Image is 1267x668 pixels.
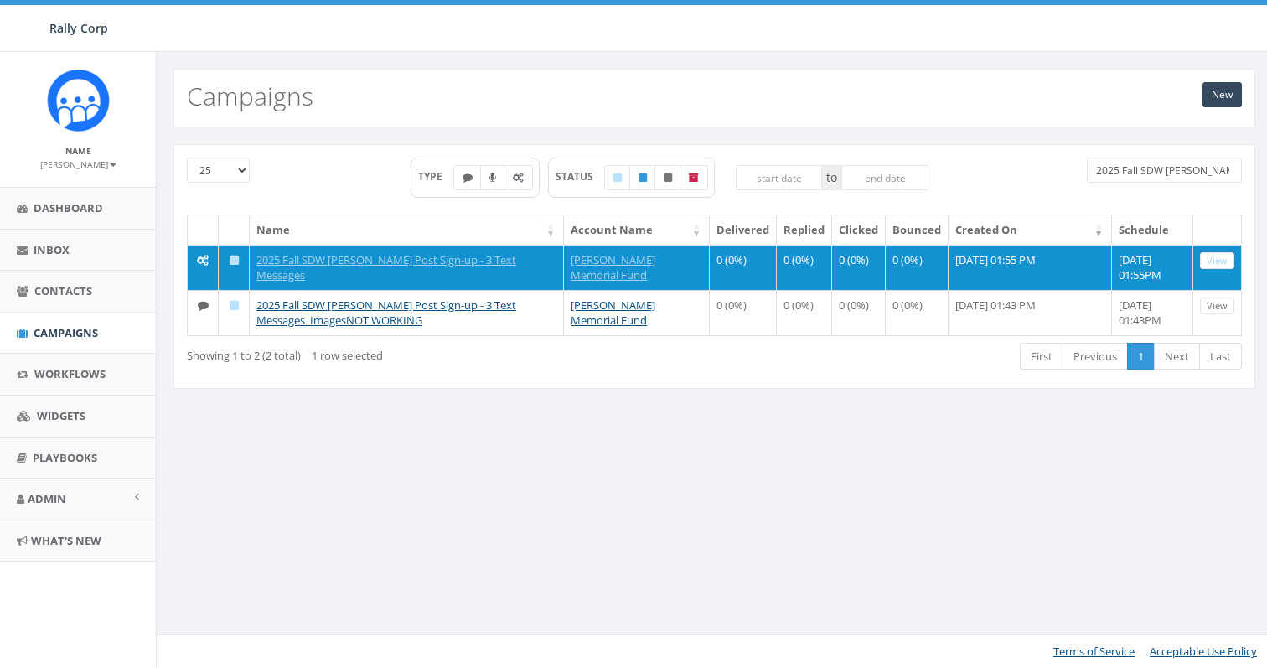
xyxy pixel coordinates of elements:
i: Draft [613,173,622,183]
td: 0 (0%) [832,245,886,290]
i: Draft [230,300,239,311]
td: 0 (0%) [777,290,832,335]
i: Published [639,173,647,183]
i: Draft [230,255,239,266]
span: 1 row selected [312,348,383,363]
a: Acceptable Use Policy [1150,644,1257,659]
i: Text SMS [463,173,473,183]
i: Automated Message [197,255,209,266]
i: Automated Message [513,173,524,183]
a: First [1020,343,1063,370]
th: Clicked [832,215,886,245]
a: View [1200,252,1234,270]
span: STATUS [556,169,605,184]
a: 1 [1127,343,1155,370]
label: Automated Message [504,165,533,190]
a: Previous [1063,343,1128,370]
a: 2025 Fall SDW [PERSON_NAME] Post Sign-up - 3 Text Messages_ImagesNOT WORKING [256,298,516,329]
span: Inbox [34,242,70,257]
label: Archived [680,165,708,190]
a: [PERSON_NAME] Memorial Fund [571,252,655,283]
small: Name [65,145,91,157]
span: Dashboard [34,200,103,215]
th: Bounced [886,215,949,245]
td: [DATE] 01:55 PM [949,245,1112,290]
label: Draft [604,165,631,190]
a: [PERSON_NAME] [40,156,116,171]
label: Unpublished [654,165,681,190]
span: to [822,165,841,190]
span: Workflows [34,366,106,381]
td: [DATE] 01:43 PM [949,290,1112,335]
img: Icon_1.png [47,69,110,132]
a: Next [1154,343,1200,370]
input: start date [736,165,823,190]
span: Widgets [37,408,85,423]
label: Published [629,165,656,190]
span: Contacts [34,283,92,298]
th: Account Name: activate to sort column ascending [564,215,710,245]
span: Playbooks [33,450,97,465]
th: Delivered [710,215,777,245]
td: [DATE] 01:43PM [1112,290,1193,335]
input: end date [841,165,928,190]
a: Terms of Service [1053,644,1135,659]
td: 0 (0%) [710,245,777,290]
td: 0 (0%) [886,290,949,335]
th: Name: activate to sort column ascending [250,215,564,245]
i: Text SMS [198,300,209,311]
td: 0 (0%) [886,245,949,290]
label: Text SMS [453,165,482,190]
td: 0 (0%) [710,290,777,335]
i: Unpublished [664,173,672,183]
span: What's New [31,533,101,548]
span: Rally Corp [49,20,108,36]
td: [DATE] 01:55PM [1112,245,1193,290]
div: Showing 1 to 2 (2 total) [187,341,612,364]
input: Type to search [1087,158,1242,183]
td: 0 (0%) [777,245,832,290]
th: Replied [777,215,832,245]
td: 0 (0%) [832,290,886,335]
a: Last [1199,343,1242,370]
a: View [1200,298,1234,315]
th: Schedule [1112,215,1193,245]
a: New [1202,82,1242,107]
i: Ringless Voice Mail [489,173,496,183]
small: [PERSON_NAME] [40,158,116,170]
label: Ringless Voice Mail [480,165,505,190]
h2: Campaigns [187,82,313,110]
span: TYPE [418,169,454,184]
a: 2025 Fall SDW [PERSON_NAME] Post Sign-up - 3 Text Messages [256,252,516,283]
th: Created On: activate to sort column ascending [949,215,1112,245]
span: Campaigns [34,325,98,340]
span: Admin [28,491,66,506]
a: [PERSON_NAME] Memorial Fund [571,298,655,329]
